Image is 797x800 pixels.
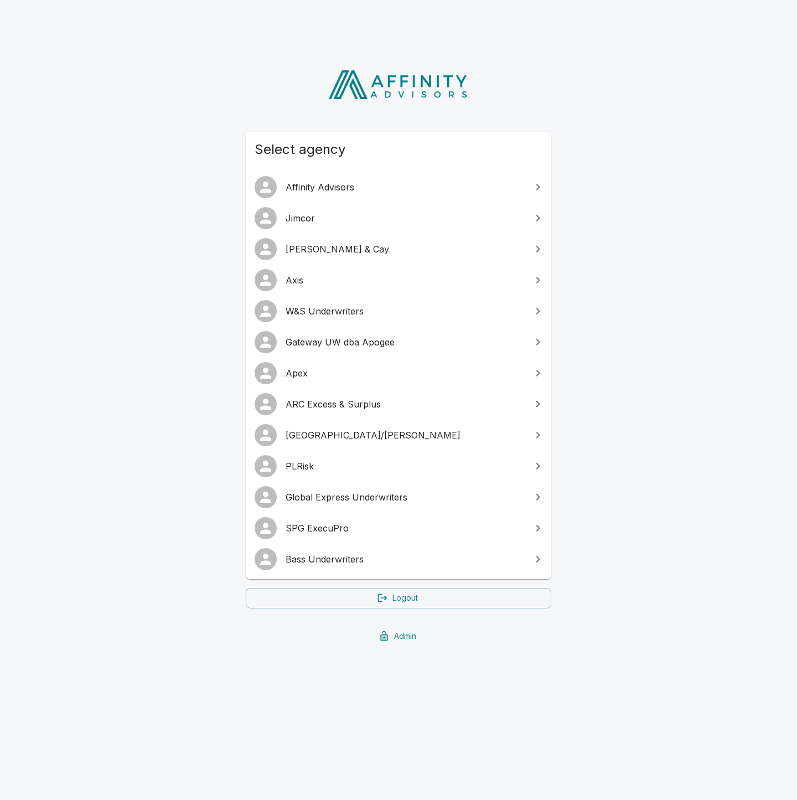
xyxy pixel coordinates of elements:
[246,234,551,265] a: [PERSON_NAME] & Cay
[246,172,551,203] a: Affinity Advisors
[246,265,551,296] a: Axis
[286,211,525,225] span: Jimcor
[246,327,551,358] a: Gateway UW dba Apogee
[246,544,551,575] a: Bass Underwriters
[286,242,525,256] span: [PERSON_NAME] & Cay
[286,398,525,411] span: ARC Excess & Surplus
[286,553,525,566] span: Bass Underwriters
[246,482,551,513] a: Global Express Underwriters
[286,522,525,535] span: SPG ExecuPro
[286,304,525,318] span: W&S Underwriters
[286,429,525,442] span: [GEOGRAPHIC_DATA]/[PERSON_NAME]
[246,626,551,647] a: Admin
[246,389,551,420] a: ARC Excess & Surplus
[246,358,551,389] a: Apex
[286,180,525,194] span: Affinity Advisors
[246,588,551,608] a: Logout
[286,273,525,287] span: Axis
[246,513,551,544] a: SPG ExecuPro
[286,367,525,380] span: Apex
[255,141,542,158] span: Select agency
[286,491,525,504] span: Global Express Underwriters
[319,66,478,103] img: Affinity Advisors Logo
[286,460,525,473] span: PLRisk
[246,203,551,234] a: Jimcor
[246,420,551,451] a: [GEOGRAPHIC_DATA]/[PERSON_NAME]
[246,451,551,482] a: PLRisk
[246,296,551,327] a: W&S Underwriters
[286,336,525,349] span: Gateway UW dba Apogee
